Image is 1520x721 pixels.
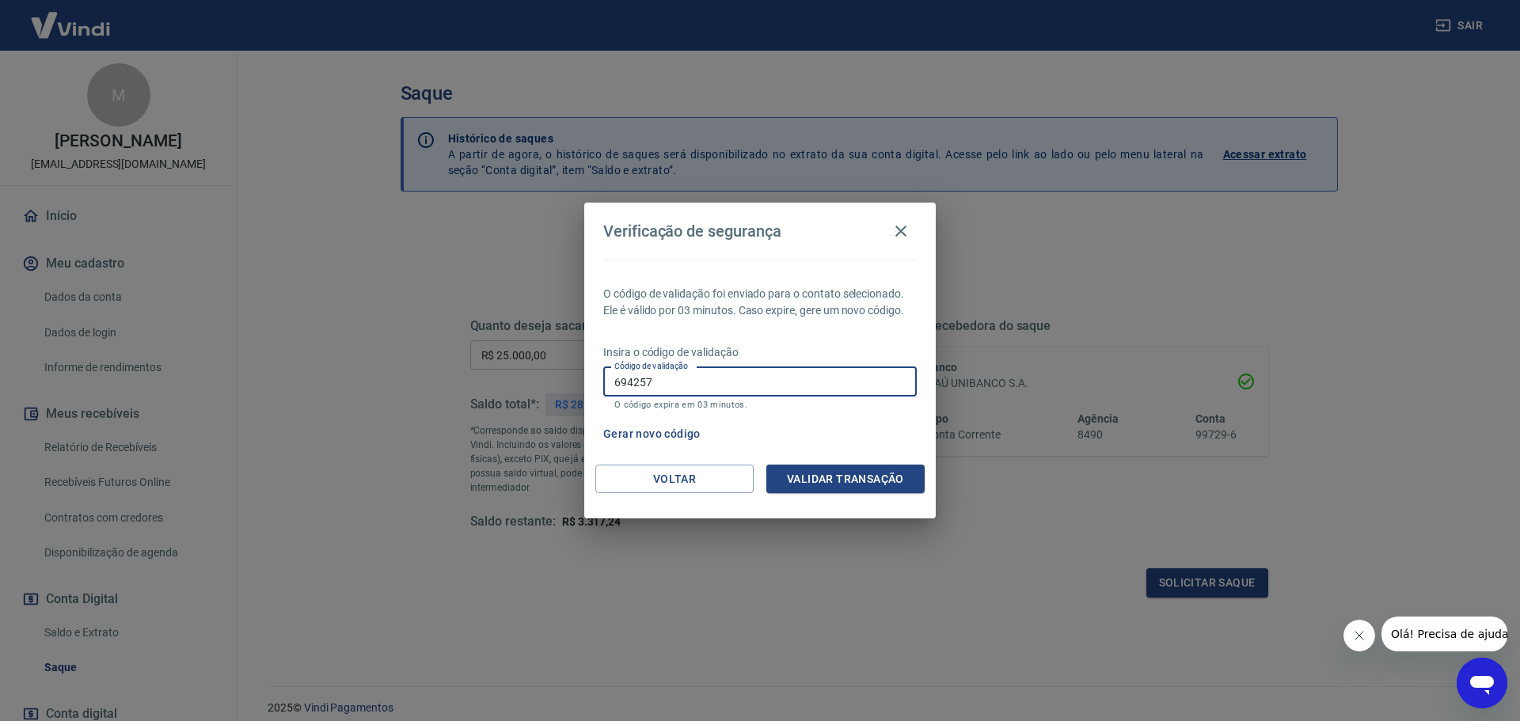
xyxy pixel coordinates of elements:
iframe: Botão para abrir a janela de mensagens [1457,658,1507,708]
button: Voltar [595,465,754,494]
button: Validar transação [766,465,925,494]
button: Gerar novo código [597,419,707,449]
h4: Verificação de segurança [603,222,781,241]
p: O código expira em 03 minutos. [614,400,906,410]
iframe: Fechar mensagem [1343,620,1375,651]
label: Código de validação [614,360,688,372]
p: O código de validação foi enviado para o contato selecionado. Ele é válido por 03 minutos. Caso e... [603,286,917,319]
span: Olá! Precisa de ajuda? [9,11,133,24]
p: Insira o código de validação [603,344,917,361]
iframe: Mensagem da empresa [1381,617,1507,651]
